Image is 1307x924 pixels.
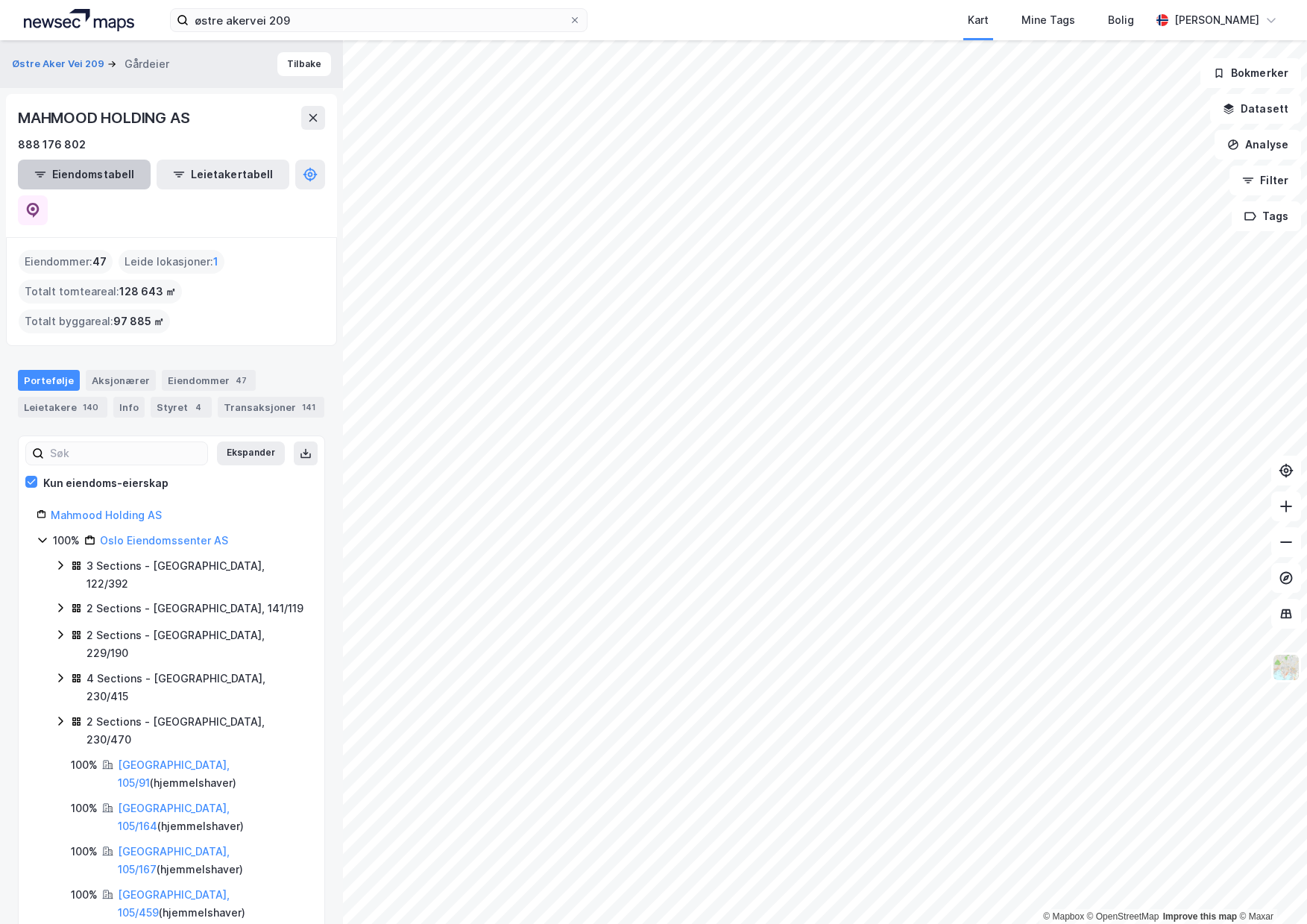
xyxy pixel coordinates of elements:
div: Leide lokasjoner : [119,250,224,274]
div: 100% [53,532,80,550]
div: Styret [151,397,212,418]
img: Z [1272,653,1300,682]
div: MAHMOOD HOLDING AS [18,106,192,130]
span: 47 [92,253,107,271]
iframe: Chat Widget [1232,852,1307,924]
a: Mapbox [1043,911,1084,922]
div: Mine Tags [1021,11,1075,29]
div: 2 Sections - [GEOGRAPHIC_DATA], 230/470 [86,713,306,749]
div: ( hjemmelshaver ) [118,756,306,792]
div: ( hjemmelshaver ) [118,799,306,835]
div: Gårdeier [125,55,169,73]
span: 97 885 ㎡ [113,312,164,330]
div: Aksjonærer [86,370,156,391]
button: Tilbake [277,52,331,76]
button: Bokmerker [1200,58,1301,88]
a: OpenStreetMap [1087,911,1159,922]
div: Totalt byggareal : [19,309,170,333]
div: 2 Sections - [GEOGRAPHIC_DATA], 141/119 [86,600,303,617]
a: Oslo Eiendomssenter AS [100,534,228,547]
div: Transaksjoner [218,397,324,418]
div: 4 [191,400,206,415]
div: 100% [71,756,98,774]
button: Eiendomstabell [18,160,151,189]
div: 100% [71,799,98,817]
div: 47 [233,373,250,388]
div: ( hjemmelshaver ) [118,886,306,922]
div: 2 Sections - [GEOGRAPHIC_DATA], 229/190 [86,626,306,662]
div: 4 Sections - [GEOGRAPHIC_DATA], 230/415 [86,670,306,705]
button: Leietakertabell [157,160,289,189]
div: 3 Sections - [GEOGRAPHIC_DATA], 122/392 [86,557,306,593]
div: Portefølje [18,370,80,391]
div: Info [113,397,145,418]
button: Østre Aker Vei 209 [12,57,107,72]
div: Kart [968,11,989,29]
div: Eiendommer : [19,250,113,274]
button: Tags [1232,201,1301,231]
a: [GEOGRAPHIC_DATA], 105/91 [118,758,230,789]
img: logo.a4113a55bc3d86da70a041830d287a7e.svg [24,9,134,31]
button: Filter [1229,166,1301,195]
div: Kontrollprogram for chat [1232,852,1307,924]
a: [GEOGRAPHIC_DATA], 105/164 [118,802,230,832]
a: [GEOGRAPHIC_DATA], 105/459 [118,888,230,919]
input: Søk [44,442,207,465]
button: Analyse [1215,130,1301,160]
span: 1 [213,253,218,271]
div: 140 [80,400,101,415]
span: 128 643 ㎡ [119,283,176,301]
input: Søk på adresse, matrikkel, gårdeiere, leietakere eller personer [189,9,569,31]
div: 100% [71,843,98,861]
div: Eiendommer [162,370,256,391]
div: Bolig [1108,11,1134,29]
a: Improve this map [1163,911,1237,922]
div: Leietakere [18,397,107,418]
div: Totalt tomteareal : [19,280,182,304]
button: Ekspander [217,441,285,465]
div: 888 176 802 [18,136,86,154]
div: [PERSON_NAME] [1174,11,1259,29]
a: Mahmood Holding AS [51,509,162,521]
div: 141 [299,400,318,415]
div: 100% [71,886,98,904]
a: [GEOGRAPHIC_DATA], 105/167 [118,845,230,876]
div: Kun eiendoms-eierskap [43,474,169,492]
button: Datasett [1210,94,1301,124]
div: ( hjemmelshaver ) [118,843,306,879]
